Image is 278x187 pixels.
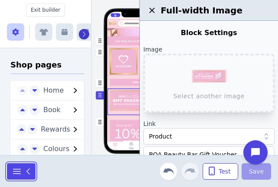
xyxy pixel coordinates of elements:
button: PRICELIST [107,77,171,88]
label: Image [143,45,275,54]
div: Home [113,148,117,150]
div: Block Settings [143,28,275,38]
button: Get Your Secret Discount Code Here [107,36,171,45]
button: Select another image [143,54,275,113]
div: Shop [129,147,133,149]
div: Product [149,132,260,141]
label: Link [143,119,275,128]
h2: Full-width Image [147,4,271,16]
